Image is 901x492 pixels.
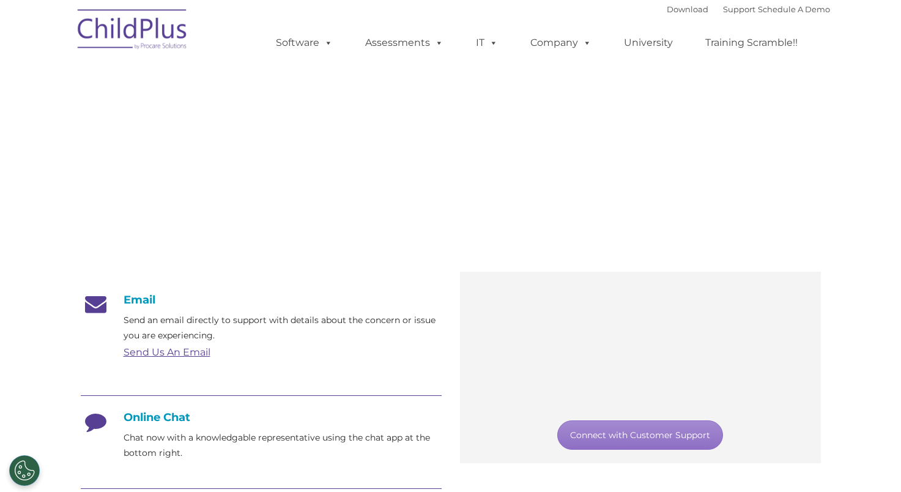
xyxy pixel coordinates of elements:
[124,346,210,358] a: Send Us An Email
[264,31,345,55] a: Software
[124,430,442,461] p: Chat now with a knowledgable representative using the chat app at the bottom right.
[667,4,708,14] a: Download
[464,31,510,55] a: IT
[518,31,604,55] a: Company
[72,1,194,62] img: ChildPlus by Procare Solutions
[758,4,830,14] a: Schedule A Demo
[612,31,685,55] a: University
[124,313,442,343] p: Send an email directly to support with details about the concern or issue you are experiencing.
[667,4,830,14] font: |
[557,420,723,450] a: Connect with Customer Support
[9,455,40,486] button: Cookies Settings
[723,4,755,14] a: Support
[353,31,456,55] a: Assessments
[693,31,810,55] a: Training Scramble!!
[81,293,442,307] h4: Email
[81,411,442,424] h4: Online Chat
